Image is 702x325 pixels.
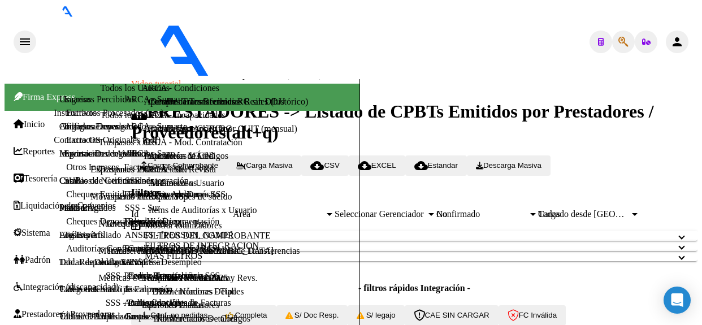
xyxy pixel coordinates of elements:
[94,311,158,321] a: Análisis Empresa
[664,287,691,314] div: Open Intercom Messenger
[14,228,50,238] a: Sistema
[131,187,697,199] h3: Filtros
[145,231,670,241] mat-panel-title: FILTROS DEL COMPROBANTE
[124,162,213,172] a: Facturas - Listado/Carga
[131,251,697,261] mat-expansion-panel-header: MAS FILTROS
[131,231,697,241] mat-expansion-panel-header: FILTROS DEL COMPROBANTE
[467,155,551,176] button: Descarga Masiva
[14,174,57,184] a: Tesorería
[414,311,489,319] span: CAE SIN CARGAR
[145,251,670,261] mat-panel-title: MAS FILTROS
[59,149,154,158] a: Movimientos de Afiliados
[59,122,150,131] a: Afiliados Empadronados
[508,311,557,319] span: FC Inválida
[131,101,654,142] span: PRESTADORES -> Listado de CPBTs Emitidos por Prestadores / Proveedores
[94,284,170,294] a: Listado de Empresas
[14,146,55,157] a: Reportes
[124,189,198,199] a: Facturas Sin Auditar
[358,161,396,170] span: EXCEL
[59,230,121,240] a: Análisis Afiliado
[349,155,405,176] button: EXCEL
[36,17,304,77] img: Logo SAAS
[59,176,149,185] a: Cambios de Gerenciador
[124,216,219,226] a: Facturas - Documentación
[145,241,670,251] mat-panel-title: FILTROS DE INTEGRACION
[59,257,129,267] a: Doc. Respaldatoria
[14,309,115,319] a: Prestadores / Proveedores
[14,92,75,102] span: Firma Express
[142,110,226,120] a: ARCA - Incapacidades
[476,161,541,170] span: Descarga Masiva
[59,94,92,104] a: Usuarios
[538,209,560,219] span: Todos
[124,244,219,253] a: Facturas Recibidas ARCA
[14,282,119,292] a: Integración (discapacidad)
[14,119,45,129] a: Inicio
[358,159,371,172] mat-icon: cloud_download
[357,311,395,319] span: S/ legajo
[335,209,426,219] span: Seleccionar Gerenciador
[14,255,50,265] a: Padrón
[405,155,467,176] button: Estandar
[467,160,551,170] app-download-masive: Descarga masiva de comprobantes (adjuntos)
[59,203,103,213] a: Padrón Ágil
[142,83,219,93] a: ARCA - Condiciones
[142,273,258,283] a: Traspasos Res. 01/2025 y Revs.
[131,241,697,251] mat-expansion-panel-header: FILTROS DE INTEGRACION
[414,161,458,170] span: Estandar
[14,201,116,211] a: Liquidación de Convenios
[304,69,335,79] span: - OSTV
[101,83,170,93] a: Todos los Usuarios
[414,159,428,172] mat-icon: cloud_download
[131,283,697,293] h4: - filtros rápidos Integración -
[18,35,32,49] mat-icon: menu
[142,300,205,310] a: Opciones Diarias
[436,209,448,219] span: No
[142,137,242,148] a: ARCA - Mod. Contratación
[94,257,161,267] a: Deuda X Empresa
[670,35,684,49] mat-icon: person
